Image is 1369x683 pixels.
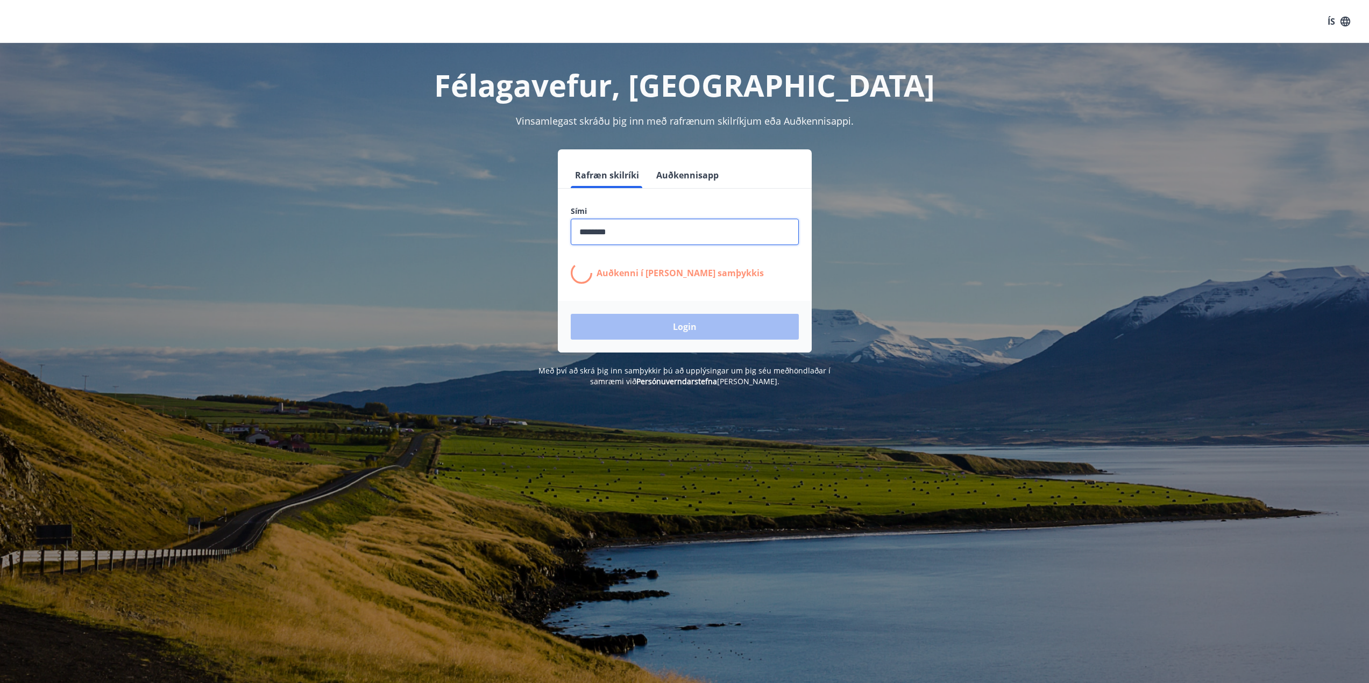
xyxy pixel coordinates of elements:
[597,267,764,279] p: Auðkenni í [PERSON_NAME] samþykkis
[1322,12,1356,31] button: ÍS
[636,376,717,386] a: Persónuverndarstefna
[516,114,854,127] span: Vinsamlegast skráðu þig inn með rafrænum skilríkjum eða Auðkennisappi.
[310,64,1059,105] h1: Félagavefur, [GEOGRAPHIC_DATA]
[571,206,799,217] label: Sími
[652,162,723,188] button: Auðkennisapp
[538,365,831,386] span: Með því að skrá þig inn samþykkir þú að upplýsingar um þig séu meðhöndlaðar í samræmi við [PERSON...
[571,162,643,188] button: Rafræn skilríki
